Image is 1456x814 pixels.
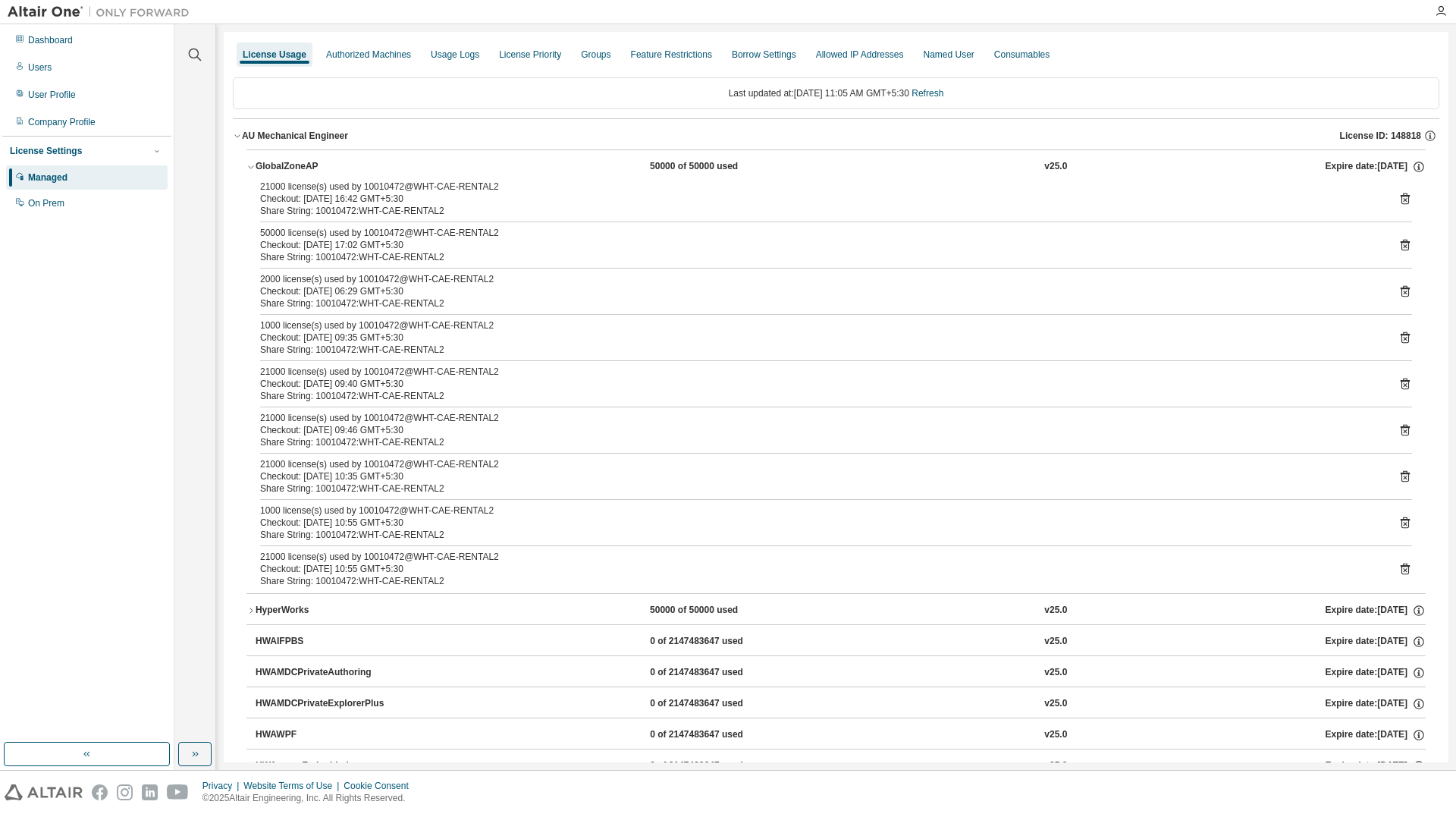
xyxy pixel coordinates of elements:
[260,412,1376,424] div: 21000 license(s) used by 10010472@WHT-CAE-RENTAL2
[260,436,1376,448] div: Share String: 10010472:WHT-CAE-RENTAL2
[167,784,189,800] img: youtube.svg
[260,424,1376,436] div: Checkout: [DATE] 09:46 GMT+5:30
[28,61,52,74] div: Users
[260,227,1376,239] div: 50000 license(s) used by 10010472@WHT-CAE-RENTAL2
[256,604,392,618] div: HyperWorks
[260,482,1376,495] div: Share String: 10010472:WHT-CAE-RENTAL2
[260,517,1376,529] div: Checkout: [DATE] 10:55 GMT+5:30
[256,656,1426,690] button: HWAMDCPrivateAuthoring0 of 2147483647 usedv25.0Expire date:[DATE]
[1044,604,1067,618] div: v25.0
[650,160,786,174] div: 50000 of 50000 used
[326,49,411,61] div: Authorized Machines
[246,150,1426,184] button: GlobalZoneAP50000 of 50000 usedv25.0Expire date:[DATE]
[92,784,108,800] img: facebook.svg
[260,378,1376,390] div: Checkout: [DATE] 09:40 GMT+5:30
[1044,728,1067,742] div: v25.0
[1326,604,1426,618] div: Expire date: [DATE]
[260,193,1376,205] div: Checkout: [DATE] 16:42 GMT+5:30
[1044,666,1067,680] div: v25.0
[260,390,1376,402] div: Share String: 10010472:WHT-CAE-RENTAL2
[233,77,1439,109] div: Last updated at: [DATE] 11:05 AM GMT+5:30
[142,784,158,800] img: linkedin.svg
[1326,759,1426,773] div: Expire date: [DATE]
[256,718,1426,752] button: HWAWPF0 of 2147483647 usedv25.0Expire date:[DATE]
[581,49,610,61] div: Groups
[260,366,1376,378] div: 21000 license(s) used by 10010472@WHT-CAE-RENTAL2
[260,181,1376,193] div: 21000 license(s) used by 10010472@WHT-CAE-RENTAL2
[816,49,904,61] div: Allowed IP Addresses
[260,529,1376,541] div: Share String: 10010472:WHT-CAE-RENTAL2
[650,728,786,742] div: 0 of 2147483647 used
[1340,130,1421,142] span: License ID: 148818
[260,575,1376,587] div: Share String: 10010472:WHT-CAE-RENTAL2
[256,697,392,711] div: HWAMDCPrivateExplorerPlus
[260,458,1376,470] div: 21000 license(s) used by 10010472@WHT-CAE-RENTAL2
[256,625,1426,658] button: HWAIFPBS0 of 2147483647 usedv25.0Expire date:[DATE]
[243,780,344,792] div: Website Terms of Use
[28,116,96,128] div: Company Profile
[256,728,392,742] div: HWAWPF
[650,759,786,773] div: 0 of 2147483647 used
[246,594,1426,627] button: HyperWorks50000 of 50000 usedv25.0Expire date:[DATE]
[1044,160,1067,174] div: v25.0
[260,332,1376,344] div: Checkout: [DATE] 09:35 GMT+5:30
[260,563,1376,575] div: Checkout: [DATE] 10:55 GMT+5:30
[260,504,1376,517] div: 1000 license(s) used by 10010472@WHT-CAE-RENTAL2
[28,34,73,46] div: Dashboard
[431,49,479,61] div: Usage Logs
[1044,759,1067,773] div: v25.0
[260,251,1376,263] div: Share String: 10010472:WHT-CAE-RENTAL2
[260,344,1376,356] div: Share String: 10010472:WHT-CAE-RENTAL2
[260,239,1376,251] div: Checkout: [DATE] 17:02 GMT+5:30
[631,49,712,61] div: Feature Restrictions
[260,319,1376,332] div: 1000 license(s) used by 10010472@WHT-CAE-RENTAL2
[1326,666,1426,680] div: Expire date: [DATE]
[994,49,1050,61] div: Consumables
[233,119,1439,152] button: AU Mechanical EngineerLicense ID: 148818
[732,49,796,61] div: Borrow Settings
[344,780,417,792] div: Cookie Consent
[256,160,392,174] div: GlobalZoneAP
[202,780,243,792] div: Privacy
[650,666,786,680] div: 0 of 2147483647 used
[1326,160,1426,174] div: Expire date: [DATE]
[242,130,348,142] div: AU Mechanical Engineer
[260,470,1376,482] div: Checkout: [DATE] 10:35 GMT+5:30
[260,551,1376,563] div: 21000 license(s) used by 10010472@WHT-CAE-RENTAL2
[260,297,1376,310] div: Share String: 10010472:WHT-CAE-RENTAL2
[499,49,561,61] div: License Priority
[256,666,392,680] div: HWAMDCPrivateAuthoring
[260,273,1376,285] div: 2000 license(s) used by 10010472@WHT-CAE-RENTAL2
[28,89,76,101] div: User Profile
[8,5,197,20] img: Altair One
[1326,728,1426,742] div: Expire date: [DATE]
[5,784,83,800] img: altair_logo.svg
[202,792,418,805] p: © 2025 Altair Engineering, Inc. All Rights Reserved.
[650,697,786,711] div: 0 of 2147483647 used
[256,687,1426,721] button: HWAMDCPrivateExplorerPlus0 of 2147483647 usedv25.0Expire date:[DATE]
[256,750,1426,783] button: HWAccessEmbedded0 of 2147483647 usedv25.0Expire date:[DATE]
[243,49,306,61] div: License Usage
[1326,697,1426,711] div: Expire date: [DATE]
[256,759,392,773] div: HWAccessEmbedded
[260,285,1376,297] div: Checkout: [DATE] 06:29 GMT+5:30
[260,205,1376,217] div: Share String: 10010472:WHT-CAE-RENTAL2
[10,145,82,157] div: License Settings
[1044,697,1067,711] div: v25.0
[912,88,943,99] a: Refresh
[923,49,974,61] div: Named User
[117,784,133,800] img: instagram.svg
[650,604,786,618] div: 50000 of 50000 used
[256,635,392,649] div: HWAIFPBS
[28,171,67,184] div: Managed
[1326,635,1426,649] div: Expire date: [DATE]
[1044,635,1067,649] div: v25.0
[650,635,786,649] div: 0 of 2147483647 used
[28,197,64,209] div: On Prem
